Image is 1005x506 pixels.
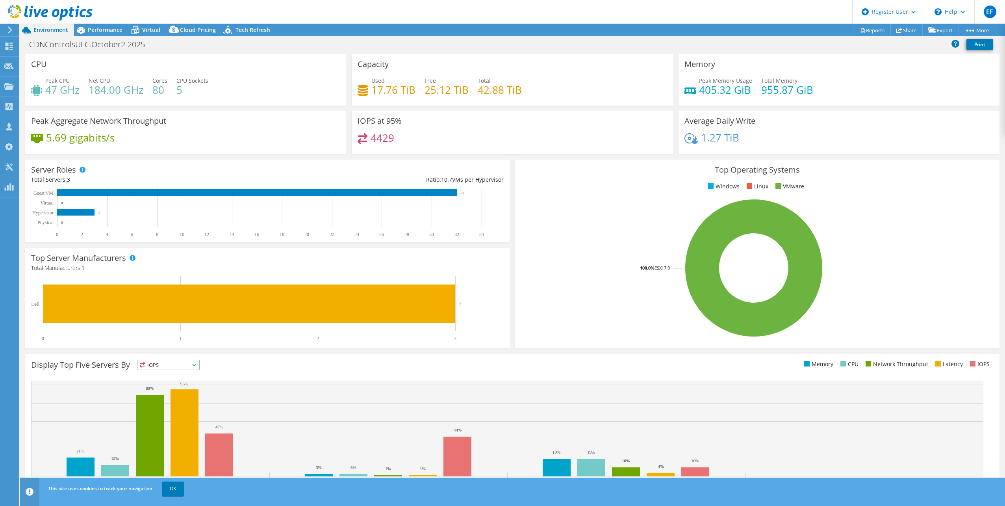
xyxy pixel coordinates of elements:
h4: 42.88 TiB [478,86,522,94]
text: 20 [304,232,309,237]
text: 26 [379,232,384,237]
text: 2 [317,336,319,341]
h4: 184.00 GHz [89,86,143,94]
h3: Top Server Manufacturers [31,254,126,262]
tspan: 100.0% [640,265,655,271]
text: 32 [454,232,459,237]
text: 19% [553,450,560,454]
a: Export [922,24,959,36]
text: 3 [459,301,462,306]
h3: Memory [684,60,715,69]
text: 22 [330,232,334,237]
text: 12% [111,456,119,461]
tspan: ESXi 7.0 [655,265,670,271]
div: Total Servers: [31,175,267,184]
text: 19% [587,450,595,454]
text: 4% [658,464,664,469]
div: Ratio: VMs per Hypervisor [267,175,504,184]
span: Cloud Pricing [180,26,216,33]
text: 1% [420,466,426,471]
span: EF [984,6,996,18]
span: Total [478,77,491,84]
span: This site uses cookies to track your navigation. [48,485,154,492]
text: Guest VM [33,190,53,196]
span: Used [371,77,385,84]
text: 30 [429,232,434,237]
text: 8 [156,232,158,237]
text: 10 [180,232,184,237]
span: Peak CPU [45,77,70,84]
text: 2 [81,232,83,237]
h3: Top Operating Systems [521,166,994,174]
text: Hypervisor [32,210,54,216]
text: 3% [316,465,322,470]
span: IOPS [137,360,199,370]
text: 16 [254,232,259,237]
h3: Peak Aggregate Network Throughput [31,117,166,125]
h3: CPU [31,60,47,69]
span: Net CPU [89,77,110,84]
text: 89% [146,386,154,391]
text: 44% [454,428,462,432]
h3: IOPS at 95% [358,117,402,125]
text: 47% [215,424,223,429]
span: 3 [67,176,70,183]
text: 14 [230,232,234,237]
li: Network Throughput [864,360,928,368]
span: Peak Memory Usage [699,77,752,84]
h4: 80 [152,86,167,94]
span: Total Memory [761,77,797,84]
li: Memory [802,360,833,368]
span: Performance [88,26,122,33]
text: 34 [479,232,484,237]
text: 32 [461,191,464,195]
text: 18 [280,232,284,237]
a: Reports [853,24,891,36]
h4: 17.76 TiB [371,86,415,94]
h4: 4429 [371,134,394,142]
text: 0 [42,336,44,341]
span: Free [425,77,436,84]
text: Physical [37,220,54,225]
a: More [959,24,995,36]
h3: Average Daily Write [684,117,755,125]
a: OK [162,482,184,496]
text: 21% [76,448,84,453]
a: Share [890,24,923,36]
span: 10.7 [441,176,452,183]
h1: CDNControlsULC.October2-2025 [26,40,157,49]
li: Latency [933,360,963,368]
text: 3 [454,336,456,341]
text: 12 [204,232,209,237]
text: 1% [385,466,391,471]
h4: 25.12 TiB [425,86,469,94]
text: 1 [179,336,182,341]
span: Tech Refresh [235,26,270,33]
span: Cores [152,77,167,84]
text: 0 [61,221,63,225]
span: Virtual [142,26,160,33]
span: 1 [82,264,85,272]
text: 0 [56,232,58,237]
a: Print [966,39,993,50]
text: 28 [404,232,409,237]
text: 0 [61,201,63,205]
svg: \n [935,8,942,15]
li: Linux [745,182,768,191]
h4: 405.32 GiB [699,86,752,94]
h4: 955.87 GiB [761,86,813,94]
text: 6 [131,232,133,237]
li: IOPS [968,360,990,368]
h4: 5 [176,86,208,94]
h3: Server Roles [31,166,76,174]
h4: 47 GHz [45,86,80,94]
h4: 5.69 gigabits/s [46,133,115,142]
text: 3 [98,211,100,215]
text: 4 [106,232,108,237]
text: Dell [31,301,39,307]
h4: 1.27 TiB [701,133,739,142]
h3: Capacity [358,60,389,69]
text: 10% [622,458,630,463]
text: 10% [691,458,699,463]
text: 24 [354,232,359,237]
